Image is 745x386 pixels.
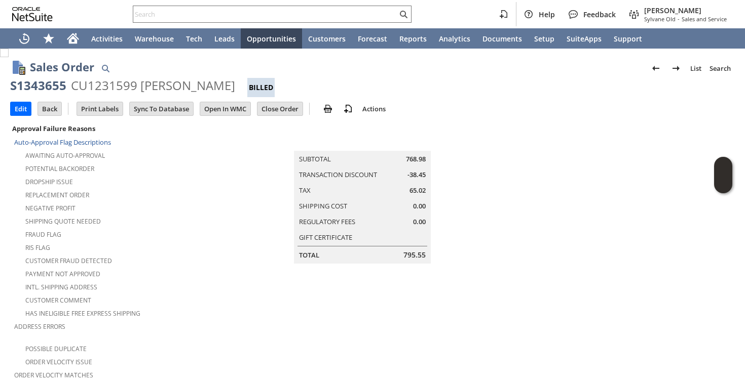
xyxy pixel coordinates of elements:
[11,102,31,115] input: Edit
[299,170,377,179] a: Transaction Discount
[433,28,476,49] a: Analytics
[25,243,50,252] a: RIS flag
[12,28,36,49] a: Recent Records
[25,270,100,278] a: Payment not approved
[25,358,92,366] a: Order Velocity Issue
[180,28,208,49] a: Tech
[406,154,426,164] span: 768.98
[25,151,105,160] a: Awaiting Auto-Approval
[534,34,554,44] span: Setup
[208,28,241,49] a: Leads
[25,345,87,353] a: Possible Duplicate
[247,34,296,44] span: Opportunities
[397,8,409,20] svg: Search
[71,77,235,94] div: CU1231599 [PERSON_NAME]
[38,102,61,115] input: Back
[302,28,352,49] a: Customers
[85,28,129,49] a: Activities
[25,283,97,291] a: Intl. Shipping Address
[14,322,65,331] a: Address Errors
[567,34,602,44] span: SuiteApps
[299,186,311,195] a: Tax
[299,201,347,210] a: Shipping Cost
[644,6,727,15] span: [PERSON_NAME]
[77,102,123,115] input: Print Labels
[714,157,732,193] iframe: Click here to launch Oracle Guided Learning Help Panel
[403,250,426,260] span: 795.55
[678,15,680,23] span: -
[539,10,555,19] span: Help
[299,250,319,260] a: Total
[299,233,352,242] a: Gift Certificate
[67,32,79,45] svg: Home
[25,230,61,239] a: Fraud Flag
[294,135,431,151] caption: Summary
[682,15,727,23] span: Sales and Service
[43,32,55,45] svg: Shortcuts
[358,34,387,44] span: Forecast
[409,186,426,195] span: 65.02
[186,34,202,44] span: Tech
[714,176,732,194] span: Oracle Guided Learning Widget. To move around, please hold and drag
[247,78,275,97] div: Billed
[670,62,682,74] img: Next
[10,122,228,135] div: Approval Failure Reasons
[12,7,53,21] svg: logo
[214,34,235,44] span: Leads
[413,217,426,227] span: 0.00
[25,217,101,226] a: Shipping Quote Needed
[25,296,91,305] a: Customer Comment
[482,34,522,44] span: Documents
[14,138,111,147] a: Auto-Approval Flag Descriptions
[476,28,528,49] a: Documents
[561,28,608,49] a: SuiteApps
[18,32,30,45] svg: Recent Records
[358,104,390,113] a: Actions
[352,28,393,49] a: Forecast
[200,102,250,115] input: Open In WMC
[30,59,94,75] h1: Sales Order
[608,28,648,49] a: Support
[25,164,94,173] a: Potential Backorder
[25,309,140,318] a: Has Ineligible Free Express Shipping
[686,60,705,76] a: List
[299,154,331,163] a: Subtotal
[407,170,426,180] span: -38.45
[129,28,180,49] a: Warehouse
[528,28,561,49] a: Setup
[135,34,174,44] span: Warehouse
[322,103,334,115] img: print.svg
[705,60,735,76] a: Search
[99,62,111,74] img: Quick Find
[25,204,76,212] a: Negative Profit
[36,28,61,49] div: Shortcuts
[650,62,662,74] img: Previous
[241,28,302,49] a: Opportunities
[25,191,89,199] a: Replacement Order
[413,201,426,211] span: 0.00
[257,102,303,115] input: Close Order
[133,8,397,20] input: Search
[308,34,346,44] span: Customers
[439,34,470,44] span: Analytics
[299,217,355,226] a: Regulatory Fees
[10,77,66,94] div: S1343655
[583,10,616,19] span: Feedback
[614,34,642,44] span: Support
[91,34,123,44] span: Activities
[130,102,193,115] input: Sync To Database
[342,103,354,115] img: add-record.svg
[644,15,676,23] span: Sylvane Old
[25,256,112,265] a: Customer Fraud Detected
[61,28,85,49] a: Home
[25,178,73,186] a: Dropship Issue
[393,28,433,49] a: Reports
[399,34,427,44] span: Reports
[14,371,93,379] a: Order Velocity Matches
